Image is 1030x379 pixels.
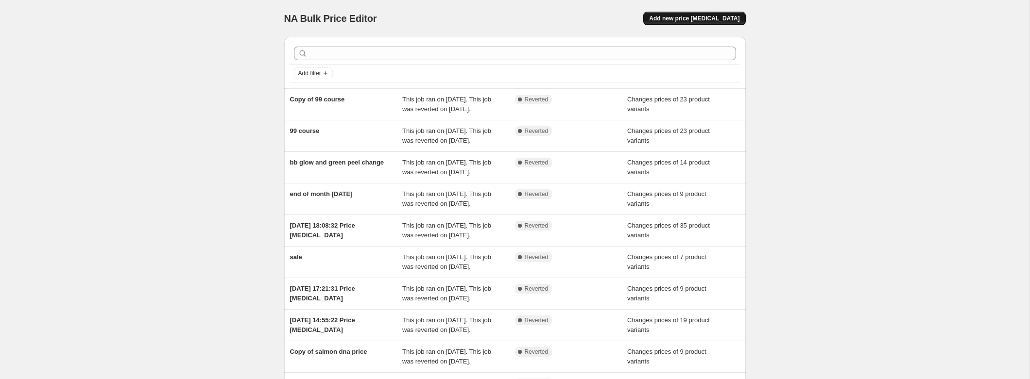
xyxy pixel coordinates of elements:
span: This job ran on [DATE]. This job was reverted on [DATE]. [402,222,491,239]
span: Changes prices of 9 product variants [627,348,706,365]
span: This job ran on [DATE]. This job was reverted on [DATE]. [402,253,491,270]
span: Reverted [525,285,549,293]
span: Changes prices of 14 product variants [627,159,710,176]
span: bb glow and green peel change [290,159,384,166]
span: 99 course [290,127,320,134]
span: This job ran on [DATE]. This job was reverted on [DATE]. [402,159,491,176]
span: Reverted [525,159,549,166]
span: Reverted [525,127,549,135]
span: Reverted [525,96,549,103]
span: Reverted [525,253,549,261]
span: Changes prices of 35 product variants [627,222,710,239]
span: sale [290,253,302,261]
span: Reverted [525,316,549,324]
span: This job ran on [DATE]. This job was reverted on [DATE]. [402,127,491,144]
span: Copy of 99 course [290,96,345,103]
button: Add new price [MEDICAL_DATA] [643,12,745,25]
span: Reverted [525,190,549,198]
span: Add new price [MEDICAL_DATA] [649,15,739,22]
span: Changes prices of 7 product variants [627,253,706,270]
span: This job ran on [DATE]. This job was reverted on [DATE]. [402,190,491,207]
span: Reverted [525,222,549,230]
span: [DATE] 17:21:31 Price [MEDICAL_DATA] [290,285,355,302]
span: Add filter [298,69,321,77]
span: [DATE] 18:08:32 Price [MEDICAL_DATA] [290,222,355,239]
span: This job ran on [DATE]. This job was reverted on [DATE]. [402,96,491,113]
span: Changes prices of 23 product variants [627,127,710,144]
span: Reverted [525,348,549,356]
button: Add filter [294,67,333,79]
span: [DATE] 14:55:22 Price [MEDICAL_DATA] [290,316,355,333]
span: Changes prices of 9 product variants [627,285,706,302]
span: Copy of salmon dna price [290,348,367,355]
span: This job ran on [DATE]. This job was reverted on [DATE]. [402,285,491,302]
span: Changes prices of 9 product variants [627,190,706,207]
span: Changes prices of 19 product variants [627,316,710,333]
span: end of month [DATE] [290,190,353,198]
span: Changes prices of 23 product variants [627,96,710,113]
span: NA Bulk Price Editor [284,13,377,24]
span: This job ran on [DATE]. This job was reverted on [DATE]. [402,316,491,333]
span: This job ran on [DATE]. This job was reverted on [DATE]. [402,348,491,365]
